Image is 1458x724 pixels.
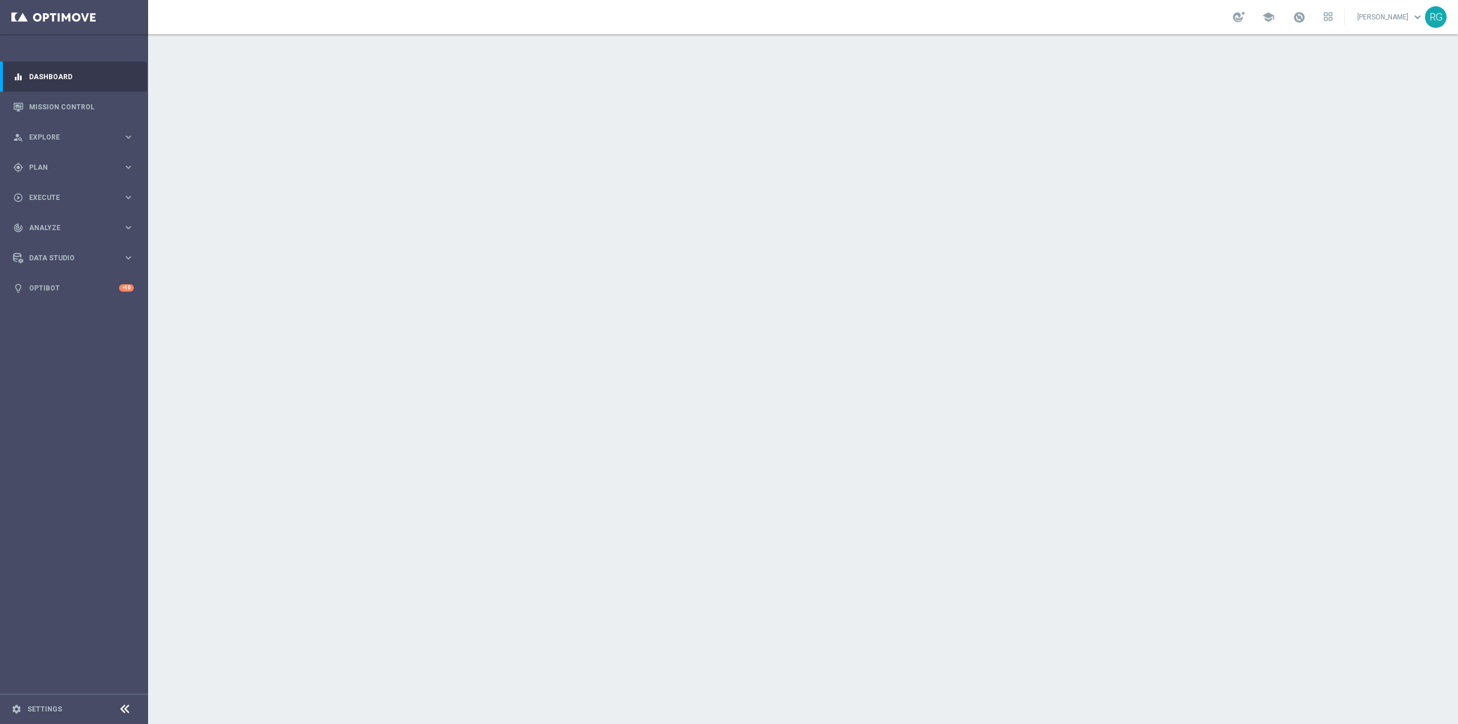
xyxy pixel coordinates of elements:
span: Analyze [29,224,123,231]
i: play_circle_outline [13,193,23,203]
button: Mission Control [13,103,134,112]
a: Dashboard [29,62,134,92]
span: Data Studio [29,255,123,261]
div: Dashboard [13,62,134,92]
span: Execute [29,194,123,201]
a: Settings [27,706,62,713]
button: play_circle_outline Execute keyboard_arrow_right [13,193,134,202]
span: Explore [29,134,123,141]
i: keyboard_arrow_right [123,252,134,263]
div: RG [1425,6,1447,28]
i: gps_fixed [13,162,23,173]
i: keyboard_arrow_right [123,132,134,142]
div: Execute [13,193,123,203]
div: Plan [13,162,123,173]
button: lightbulb Optibot +10 [13,284,134,293]
button: equalizer Dashboard [13,72,134,81]
i: keyboard_arrow_right [123,192,134,203]
a: [PERSON_NAME]keyboard_arrow_down [1356,9,1425,26]
i: settings [11,704,22,714]
button: track_changes Analyze keyboard_arrow_right [13,223,134,232]
i: keyboard_arrow_right [123,162,134,173]
div: Optibot [13,273,134,303]
div: +10 [119,284,134,292]
i: track_changes [13,223,23,233]
i: equalizer [13,72,23,82]
a: Mission Control [29,92,134,122]
span: school [1262,11,1275,23]
button: Data Studio keyboard_arrow_right [13,253,134,263]
a: Optibot [29,273,119,303]
button: person_search Explore keyboard_arrow_right [13,133,134,142]
span: keyboard_arrow_down [1411,11,1424,23]
span: Plan [29,164,123,171]
i: lightbulb [13,283,23,293]
div: Mission Control [13,92,134,122]
div: Data Studio [13,253,123,263]
i: person_search [13,132,23,142]
div: Analyze [13,223,123,233]
i: keyboard_arrow_right [123,222,134,233]
button: gps_fixed Plan keyboard_arrow_right [13,163,134,172]
div: Explore [13,132,123,142]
